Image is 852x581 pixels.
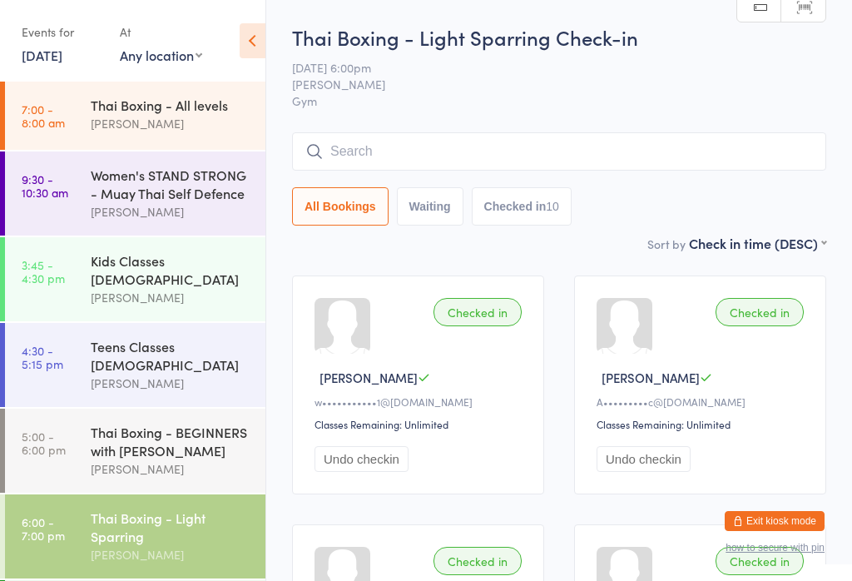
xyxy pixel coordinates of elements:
[91,509,251,545] div: Thai Boxing - Light Sparring
[315,446,409,472] button: Undo checkin
[689,234,826,252] div: Check in time (DESC)
[292,92,826,109] span: Gym
[5,494,265,579] a: 6:00 -7:00 pmThai Boxing - Light Sparring[PERSON_NAME]
[91,545,251,564] div: [PERSON_NAME]
[91,459,251,479] div: [PERSON_NAME]
[292,59,800,76] span: [DATE] 6:00pm
[5,409,265,493] a: 5:00 -6:00 pmThai Boxing - BEGINNERS with [PERSON_NAME][PERSON_NAME]
[22,46,62,64] a: [DATE]
[22,172,68,199] time: 9:30 - 10:30 am
[597,395,809,409] div: A•••••••••c@[DOMAIN_NAME]
[91,202,251,221] div: [PERSON_NAME]
[5,151,265,236] a: 9:30 -10:30 amWomen's STAND STRONG - Muay Thai Self Defence[PERSON_NAME]
[319,369,418,386] span: [PERSON_NAME]
[5,82,265,150] a: 7:00 -8:00 amThai Boxing - All levels[PERSON_NAME]
[22,344,63,370] time: 4:30 - 5:15 pm
[647,236,686,252] label: Sort by
[602,369,700,386] span: [PERSON_NAME]
[22,258,65,285] time: 3:45 - 4:30 pm
[91,166,251,202] div: Women's STAND STRONG - Muay Thai Self Defence
[726,542,825,554] button: how to secure with pin
[22,18,103,46] div: Events for
[91,288,251,307] div: [PERSON_NAME]
[292,23,826,51] h2: Thai Boxing - Light Sparring Check-in
[22,102,65,129] time: 7:00 - 8:00 am
[292,187,389,226] button: All Bookings
[716,298,804,326] div: Checked in
[120,18,202,46] div: At
[292,132,826,171] input: Search
[433,547,522,575] div: Checked in
[315,395,527,409] div: w•••••••••••1@[DOMAIN_NAME]
[22,430,66,456] time: 5:00 - 6:00 pm
[91,337,251,374] div: Teens Classes [DEMOGRAPHIC_DATA]
[91,96,251,114] div: Thai Boxing - All levels
[716,547,804,575] div: Checked in
[725,511,825,531] button: Exit kiosk mode
[472,187,572,226] button: Checked in10
[397,187,463,226] button: Waiting
[91,114,251,133] div: [PERSON_NAME]
[5,237,265,321] a: 3:45 -4:30 pmKids Classes [DEMOGRAPHIC_DATA][PERSON_NAME]
[546,200,559,213] div: 10
[292,76,800,92] span: [PERSON_NAME]
[597,417,809,431] div: Classes Remaining: Unlimited
[597,446,691,472] button: Undo checkin
[433,298,522,326] div: Checked in
[91,251,251,288] div: Kids Classes [DEMOGRAPHIC_DATA]
[315,417,527,431] div: Classes Remaining: Unlimited
[5,323,265,407] a: 4:30 -5:15 pmTeens Classes [DEMOGRAPHIC_DATA][PERSON_NAME]
[120,46,202,64] div: Any location
[91,423,251,459] div: Thai Boxing - BEGINNERS with [PERSON_NAME]
[91,374,251,393] div: [PERSON_NAME]
[22,515,65,542] time: 6:00 - 7:00 pm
